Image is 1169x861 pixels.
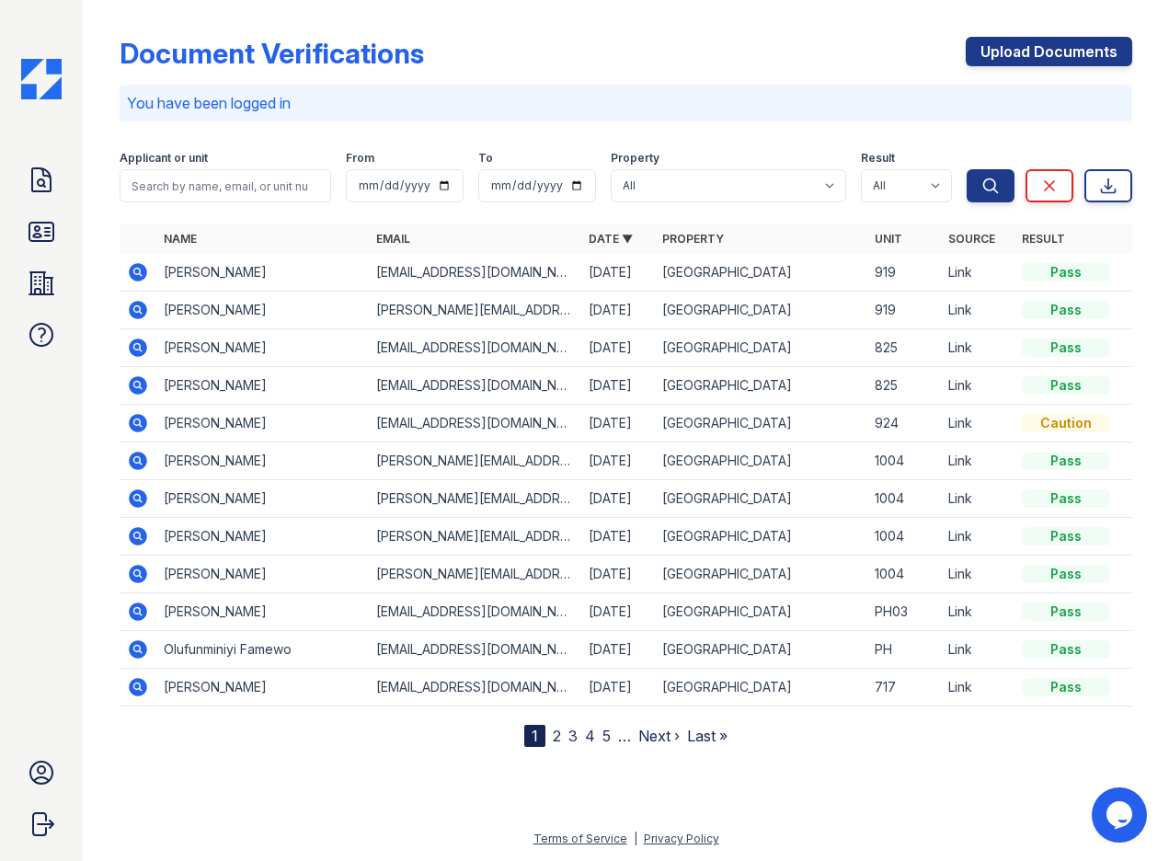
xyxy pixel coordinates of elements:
div: Pass [1022,565,1110,583]
a: Email [376,232,410,246]
td: Link [941,405,1014,442]
label: From [346,151,374,166]
td: [EMAIL_ADDRESS][DOMAIN_NAME] [369,669,581,706]
div: | [634,832,637,845]
p: You have been logged in [127,92,1125,114]
td: Link [941,669,1014,706]
td: Link [941,631,1014,669]
a: Terms of Service [533,832,627,845]
a: Next › [638,727,680,745]
td: Link [941,367,1014,405]
td: [EMAIL_ADDRESS][DOMAIN_NAME] [369,593,581,631]
td: [PERSON_NAME][EMAIL_ADDRESS][DOMAIN_NAME] [369,556,581,593]
td: 717 [867,669,941,706]
td: Olufunminiyi Famewo [156,631,369,669]
td: [GEOGRAPHIC_DATA] [655,442,867,480]
a: Property [662,232,724,246]
td: 919 [867,254,941,292]
td: [GEOGRAPHIC_DATA] [655,631,867,669]
div: Pass [1022,301,1110,319]
td: [DATE] [581,329,655,367]
div: Caution [1022,414,1110,432]
td: 825 [867,367,941,405]
td: 1004 [867,442,941,480]
div: Document Verifications [120,37,424,70]
td: [EMAIL_ADDRESS][DOMAIN_NAME] [369,631,581,669]
td: Link [941,442,1014,480]
td: [GEOGRAPHIC_DATA] [655,669,867,706]
td: [DATE] [581,405,655,442]
td: [PERSON_NAME] [156,518,369,556]
td: [PERSON_NAME] [156,292,369,329]
td: [GEOGRAPHIC_DATA] [655,329,867,367]
a: Source [948,232,995,246]
td: [EMAIL_ADDRESS][DOMAIN_NAME] [369,405,581,442]
td: [PERSON_NAME] [156,442,369,480]
a: Privacy Policy [644,832,719,845]
td: [PERSON_NAME] [156,329,369,367]
td: 1004 [867,556,941,593]
div: Pass [1022,339,1110,357]
td: [DATE] [581,292,655,329]
td: [GEOGRAPHIC_DATA] [655,367,867,405]
div: Pass [1022,603,1110,621]
td: [DATE] [581,593,655,631]
td: Link [941,556,1014,593]
td: Link [941,480,1014,518]
td: 1004 [867,480,941,518]
td: [GEOGRAPHIC_DATA] [655,518,867,556]
a: 3 [568,727,578,745]
td: Link [941,254,1014,292]
div: Pass [1022,376,1110,395]
a: Upload Documents [966,37,1132,66]
a: 2 [553,727,561,745]
a: 5 [602,727,611,745]
td: [DATE] [581,480,655,518]
td: [EMAIL_ADDRESS][DOMAIN_NAME] [369,329,581,367]
td: [PERSON_NAME][EMAIL_ADDRESS][PERSON_NAME][DOMAIN_NAME] [369,480,581,518]
td: [GEOGRAPHIC_DATA] [655,480,867,518]
td: Link [941,518,1014,556]
td: [DATE] [581,254,655,292]
iframe: chat widget [1092,787,1151,843]
td: [PERSON_NAME] [156,367,369,405]
label: Property [611,151,659,166]
td: 919 [867,292,941,329]
td: [PERSON_NAME] [156,556,369,593]
div: 1 [524,725,545,747]
a: Date ▼ [589,232,633,246]
td: [PERSON_NAME] [156,669,369,706]
label: Result [861,151,895,166]
span: … [618,725,631,747]
td: [GEOGRAPHIC_DATA] [655,254,867,292]
td: [DATE] [581,669,655,706]
td: [DATE] [581,518,655,556]
div: Pass [1022,527,1110,545]
td: [PERSON_NAME][EMAIL_ADDRESS][PERSON_NAME][DOMAIN_NAME] [369,518,581,556]
td: Link [941,329,1014,367]
a: Name [164,232,197,246]
td: [GEOGRAPHIC_DATA] [655,593,867,631]
td: [DATE] [581,556,655,593]
div: Pass [1022,678,1110,696]
td: [PERSON_NAME] [156,405,369,442]
input: Search by name, email, or unit number [120,169,331,202]
td: [EMAIL_ADDRESS][DOMAIN_NAME] [369,254,581,292]
td: 825 [867,329,941,367]
td: [DATE] [581,367,655,405]
td: [DATE] [581,442,655,480]
td: 1004 [867,518,941,556]
div: Pass [1022,640,1110,659]
td: PH03 [867,593,941,631]
a: Last » [687,727,728,745]
td: [PERSON_NAME][EMAIL_ADDRESS][DOMAIN_NAME] [369,292,581,329]
td: [GEOGRAPHIC_DATA] [655,292,867,329]
td: [DATE] [581,631,655,669]
td: [GEOGRAPHIC_DATA] [655,405,867,442]
td: [GEOGRAPHIC_DATA] [655,556,867,593]
td: PH [867,631,941,669]
a: 4 [585,727,595,745]
td: Link [941,593,1014,631]
div: Pass [1022,263,1110,281]
a: Result [1022,232,1065,246]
